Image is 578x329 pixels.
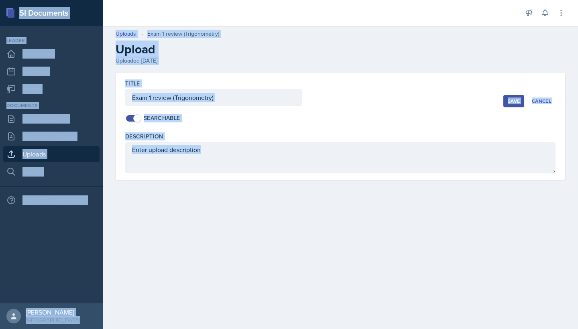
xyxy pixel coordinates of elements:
[3,46,100,62] a: Dashboard
[503,95,524,107] button: Save
[26,316,80,324] div: [GEOGRAPHIC_DATA]
[116,57,565,65] div: Uploaded [DATE]
[147,30,219,38] div: Exam 1 review (Trigonometry)
[3,37,100,44] div: Leader
[125,79,140,87] label: Title
[26,308,80,316] div: [PERSON_NAME]
[144,114,180,122] div: Searchable
[3,63,100,79] a: Calendar
[508,98,520,104] div: Save
[125,89,302,106] input: Enter title
[532,98,551,104] div: Cancel
[3,146,100,162] a: Uploads
[3,111,100,127] a: Planning Sheets
[3,128,100,144] a: Observation Forms
[3,102,100,109] div: Documents
[116,42,565,57] h2: Upload
[116,30,136,38] a: Uploads
[125,132,163,140] label: Description
[527,95,556,107] button: Cancel
[3,164,100,180] a: Search
[3,81,100,97] a: Profile
[3,192,100,208] div: Help & Documentation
